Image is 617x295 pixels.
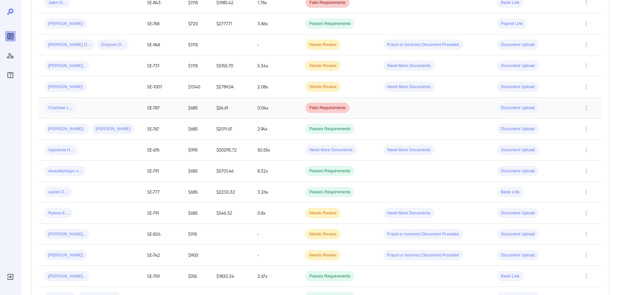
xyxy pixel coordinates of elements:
[305,42,340,48] span: Needs Review
[305,147,357,153] span: Need More Documents
[383,252,463,258] span: Fraud or Incorrect Document Provided
[142,119,183,140] td: SE-767
[252,203,300,224] td: 0.8x
[44,84,87,90] span: [PERSON_NAME]
[5,31,16,41] div: Reports
[305,126,354,132] span: Passes Requirements
[581,166,591,176] button: Row Actions
[252,13,300,34] td: 3.86x
[581,145,591,155] button: Row Actions
[581,271,591,281] button: Row Actions
[142,182,183,203] td: SE-777
[252,266,300,287] td: 2.67x
[44,147,77,153] span: Aganecia H...
[142,97,183,119] td: SE-787
[211,161,252,182] td: $5701.46
[211,203,252,224] td: $546.32
[497,231,539,237] span: Document Upload
[497,21,527,27] span: Payroll Link
[211,119,252,140] td: $2011.67
[581,61,591,71] button: Row Actions
[183,119,211,140] td: $685
[252,55,300,76] td: 5.34x
[183,76,211,97] td: $1340
[44,231,89,237] span: [PERSON_NAME]..
[252,76,300,97] td: 2.08x
[497,84,539,90] span: Document Upload
[497,252,539,258] span: Document Upload
[581,229,591,239] button: Row Actions
[44,126,89,132] span: [PERSON_NAME]..
[252,140,300,161] td: 50.55x
[142,13,183,34] td: SE-768
[142,34,183,55] td: SE-948
[142,245,183,266] td: SE-742
[183,224,211,245] td: $915
[497,189,523,195] span: Bank Link
[97,42,129,48] span: Greyson D...
[211,76,252,97] td: $2789.04
[497,63,539,69] span: Document Upload
[252,245,300,266] td: -
[5,70,16,80] div: FAQ
[305,231,340,237] span: Needs Review
[142,266,183,287] td: SE-759
[497,168,539,174] span: Document Upload
[305,105,349,111] span: Fails Requirements
[142,76,183,97] td: SE-1007
[142,224,183,245] td: SE-826
[44,63,89,69] span: [PERSON_NAME]..
[211,266,252,287] td: $1830.34
[581,18,591,29] button: Row Actions
[183,266,211,287] td: $765
[497,147,539,153] span: Document Upload
[211,140,252,161] td: $50295.72
[581,250,591,260] button: Row Actions
[383,231,463,237] span: Fraud or Incorrect Document Provided
[211,55,252,76] td: $5155.70
[252,119,300,140] td: 2.94x
[383,84,435,90] span: Need More Documents
[44,168,86,174] span: oluwafeyisayo o...
[252,34,300,55] td: -
[211,182,252,203] td: $2230.32
[5,272,16,282] div: Log Out
[44,210,73,216] span: Ryiesa E...
[383,42,463,48] span: Fraud or Incorrect Document Provided
[183,55,211,76] td: $1115
[44,273,89,279] span: [PERSON_NAME]..
[44,21,87,27] span: [PERSON_NAME]
[92,126,134,132] span: [PERSON_NAME]
[305,21,354,27] span: Passes Requirements
[142,55,183,76] td: SE-731
[5,51,16,61] div: Manage Users
[581,40,591,50] button: Row Actions
[497,210,539,216] span: Document Upload
[142,161,183,182] td: SE-791
[305,189,354,195] span: Passes Requirements
[497,42,539,48] span: Document Upload
[305,252,340,258] span: Needs Review
[497,273,523,279] span: Bank Link
[183,203,211,224] td: $685
[305,84,340,90] span: Needs Review
[211,97,252,119] td: $24.61
[183,97,211,119] td: $685
[305,273,354,279] span: Passes Requirements
[581,187,591,197] button: Row Actions
[305,210,340,216] span: Needs Review
[252,224,300,245] td: -
[497,126,539,132] span: Document Upload
[383,210,435,216] span: Need More Documents
[183,140,211,161] td: $995
[183,182,211,203] td: $685
[211,13,252,34] td: $2777.71
[44,42,95,48] span: [PERSON_NAME] D...
[581,82,591,92] button: Row Actions
[581,103,591,113] button: Row Actions
[44,252,87,258] span: [PERSON_NAME]
[44,105,76,111] span: Charlnae L...
[581,124,591,134] button: Row Actions
[305,63,340,69] span: Needs Review
[252,182,300,203] td: 3.26x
